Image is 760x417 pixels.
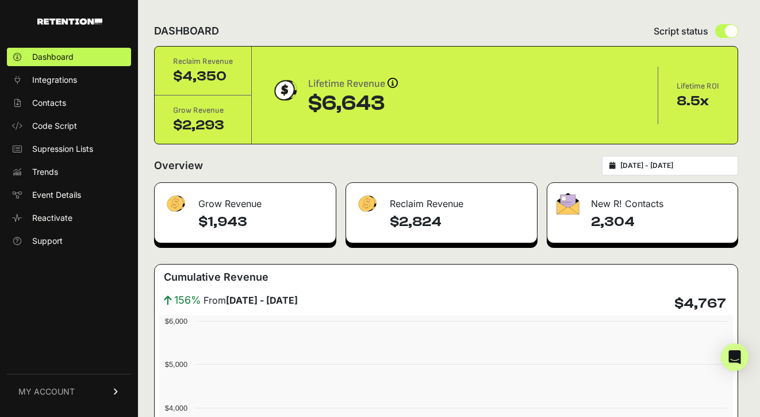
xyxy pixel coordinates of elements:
h4: $4,767 [674,294,726,313]
h4: 2,304 [591,213,728,231]
a: Reactivate [7,209,131,227]
h4: $2,824 [390,213,528,231]
div: $2,293 [173,116,233,135]
strong: [DATE] - [DATE] [226,294,298,306]
text: $6,000 [165,317,187,326]
div: Open Intercom Messenger [721,343,749,371]
img: dollar-coin-05c43ed7efb7bc0c12610022525b4bbbb207c7efeef5aecc26f025e68dcafac9.png [270,76,299,105]
div: $4,350 [173,67,233,86]
a: Trends [7,163,131,181]
span: Trends [32,166,58,178]
span: Integrations [32,74,77,86]
img: Retention.com [37,18,102,25]
img: fa-envelope-19ae18322b30453b285274b1b8af3d052b27d846a4fbe8435d1a52b978f639a2.png [556,193,579,215]
a: Supression Lists [7,140,131,158]
span: Supression Lists [32,143,93,155]
a: Integrations [7,71,131,89]
text: $4,000 [165,404,187,412]
h3: Cumulative Revenue [164,269,268,285]
div: 8.5x [677,92,719,110]
div: Reclaim Revenue [346,183,538,217]
div: $6,643 [308,92,398,115]
span: Event Details [32,189,81,201]
span: Code Script [32,120,77,132]
img: fa-dollar-13500eef13a19c4ab2b9ed9ad552e47b0d9fc28b02b83b90ba0e00f96d6372e9.png [164,193,187,215]
img: fa-dollar-13500eef13a19c4ab2b9ed9ad552e47b0d9fc28b02b83b90ba0e00f96d6372e9.png [355,193,378,215]
div: New R! Contacts [547,183,738,217]
span: Support [32,235,63,247]
a: Event Details [7,186,131,204]
div: Reclaim Revenue [173,56,233,67]
span: From [204,293,298,307]
span: Reactivate [32,212,72,224]
span: 156% [174,292,201,308]
span: Contacts [32,97,66,109]
div: Lifetime ROI [677,81,719,92]
div: Grow Revenue [155,183,336,217]
h4: $1,943 [198,213,327,231]
div: Lifetime Revenue [308,76,398,92]
a: Code Script [7,117,131,135]
span: MY ACCOUNT [18,386,75,397]
span: Script status [654,24,708,38]
a: Dashboard [7,48,131,66]
div: Grow Revenue [173,105,233,116]
a: Contacts [7,94,131,112]
h2: DASHBOARD [154,23,219,39]
span: Dashboard [32,51,74,63]
a: Support [7,232,131,250]
text: $5,000 [165,360,187,369]
h2: Overview [154,158,203,174]
a: MY ACCOUNT [7,374,131,409]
